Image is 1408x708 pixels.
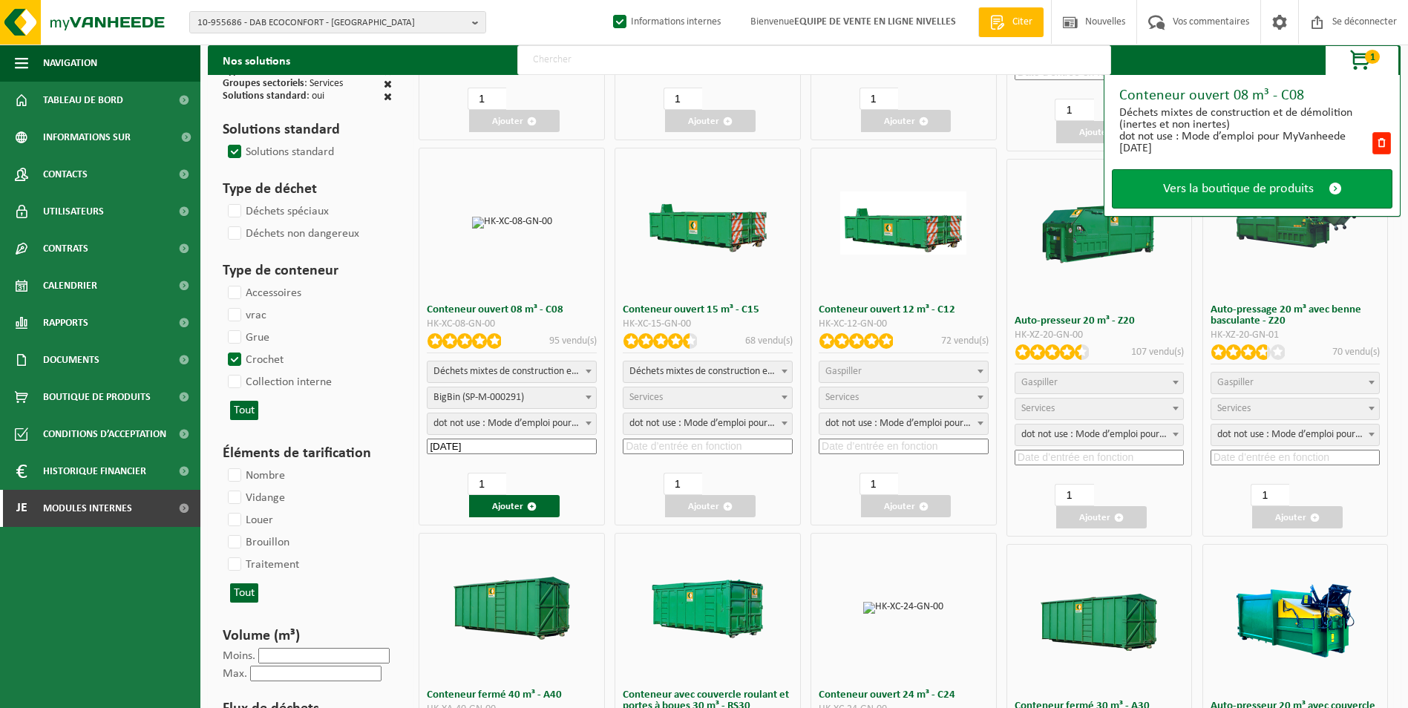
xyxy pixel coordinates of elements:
[1211,304,1381,327] h3: Auto-pressage 20 m³ avec benne basculante - Z20
[427,319,597,330] div: HK-XC-08-GN-00
[225,200,329,223] label: Déchets spéciaux
[688,502,719,511] font: Ajouter
[623,361,792,382] span: gemengd bouw- en sloopafval (inert en niet inert)
[230,583,258,603] button: Tout
[223,260,392,282] h3: Type de conteneur
[1163,181,1314,197] span: Vers la boutique de produits
[1112,169,1392,209] a: Vers la boutique de produits
[884,502,915,511] font: Ajouter
[225,304,266,327] label: vrac
[230,401,258,420] button: Tout
[428,361,596,382] span: gemengd bouw- en sloopafval (inert en niet inert)
[223,650,255,662] label: Moins.
[1055,99,1093,121] input: 1
[1211,330,1381,341] div: HK-XZ-20-GN-01
[225,349,284,371] label: Crochet
[1365,50,1380,64] span: 1
[1332,344,1380,360] p: 70 vendu(s)
[1015,330,1185,341] div: HK-XZ-20-GN-00
[1211,425,1380,445] span: dot not use : Manual voor MyVanheede
[819,439,989,454] input: Date d’entrée en fonction
[468,88,506,110] input: 1
[859,88,898,110] input: 1
[1015,424,1185,446] span: dot not use : Manual voor MyVanheede
[492,117,523,126] font: Ajouter
[43,267,97,304] span: Calendrier
[15,490,28,527] span: Je
[645,191,771,255] img: HK-XC-15-GN-00
[840,191,966,255] img: HK-XC-12-GN-00
[43,82,123,119] span: Tableau de bord
[664,88,702,110] input: 1
[427,689,597,701] h3: Conteneur fermé 40 m³ - A40
[428,413,596,434] span: dot not use : Manual voor MyVanheede
[43,490,132,527] span: Modules internes
[1009,15,1036,30] span: Citer
[43,119,171,156] span: Informations sur l’entreprise
[197,12,466,34] span: 10-955686 - DAB ECOCONFORT - [GEOGRAPHIC_DATA]
[492,502,523,511] font: Ajouter
[225,509,273,531] label: Louer
[861,495,952,517] button: Ajouter
[225,465,285,487] label: Nombre
[610,11,721,33] label: Informations internes
[664,473,702,495] input: 1
[43,416,166,453] span: Conditions d’acceptation
[469,495,560,517] button: Ajouter
[225,554,299,576] label: Traitement
[1119,131,1371,142] div: dot not use : Mode d’emploi pour MyVanheede
[1021,377,1058,388] span: Gaspiller
[941,333,989,349] p: 72 vendu(s)
[1015,315,1185,327] h3: Auto-presseur 20 m³ - Z20
[665,495,756,517] button: Ajouter
[225,223,359,245] label: Déchets non dangereux
[1015,450,1185,465] input: Date d’entrée en fonction
[449,577,575,640] img: HK-XA-40-GN-00
[1325,45,1399,75] button: 1
[1056,121,1147,143] button: Ajouter
[1131,344,1184,360] p: 107 vendu(s)
[1211,450,1381,465] input: Date d’entrée en fonction
[223,78,304,89] span: Groupes sectoriels
[225,531,289,554] label: Brouillon
[225,327,269,349] label: Grue
[1055,484,1093,506] input: 1
[225,141,334,163] label: Solutions standard
[43,453,146,490] span: Historique financier
[1232,191,1358,255] img: HK-XZ-20-GN-01
[43,230,88,267] span: Contrats
[1251,484,1289,506] input: 1
[43,304,88,341] span: Rapports
[645,577,771,640] img: HK-RS-30-GN-00
[225,371,332,393] label: Collection interne
[472,217,552,229] img: HK-XC-08-GN-00
[223,668,247,680] label: Max.
[1036,171,1162,297] img: HK-XZ-20-GN-00
[43,45,97,82] span: Navigation
[427,387,597,409] span: BigBin (SP-M-000291)
[819,689,989,701] h3: Conteneur ouvert 24 m³ - C24
[223,178,392,200] h3: Type de déchet
[1021,403,1055,414] span: Services
[427,413,597,435] span: dot not use : Manual voor MyVanheede
[225,282,301,304] label: Accessoires
[549,333,597,349] p: 95 vendu(s)
[623,413,792,434] span: dot not use : Mode d’emploi pour MyVanheede
[794,16,956,27] strong: EQUIPE DE VENTE EN LIGNE NIVELLES
[1119,88,1392,103] div: Conteneur ouvert 08 m³ - C08
[1232,556,1358,682] img: HK-XZ-20-GN-12
[861,110,952,132] button: Ajouter
[1119,142,1371,154] div: [DATE]
[225,487,285,509] label: Vidange
[1079,128,1110,137] font: Ajouter
[208,45,305,75] h2: Nos solutions
[819,413,988,434] span: dot not use : Manual voor MyVanheede
[825,392,859,403] span: Services
[427,439,597,454] input: Date d’entrée en fonction
[517,45,1111,75] input: Chercher
[43,341,99,378] span: Documents
[1217,377,1254,388] span: Gaspiller
[688,117,719,126] font: Ajouter
[223,442,392,465] h3: Éléments de tarification
[884,117,915,126] font: Ajouter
